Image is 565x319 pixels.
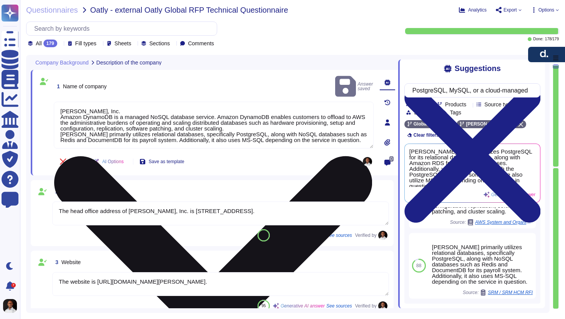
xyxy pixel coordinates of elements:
span: 88 [416,263,421,268]
span: Source: [463,289,533,296]
span: Fill types [75,41,96,46]
textarea: The website is [URL][DOMAIN_NAME][PERSON_NAME]. [52,272,389,296]
span: Company Background [35,60,89,65]
span: Name of company [63,83,107,89]
span: Analytics [468,8,487,12]
div: [PERSON_NAME] primarily utilizes relational databases, specifically PostgreSQL, along with NoSQL ... [432,244,533,284]
span: Description of the company [96,60,162,65]
div: 7 [11,283,16,288]
span: Sections [149,41,170,46]
span: Oatly - external Oatly Global RFP Technical Questionnaire [90,6,288,14]
span: 2 [52,189,58,194]
textarea: The head office address of [PERSON_NAME], Inc. is [STREET_ADDRESS]. [52,202,389,225]
span: Export [504,8,517,12]
span: Questionnaires [26,6,78,14]
img: user [378,231,387,240]
span: 3 [52,259,58,265]
div: 179 [43,40,57,47]
button: user [2,298,22,314]
span: SRM / SRM HCM RFI [488,290,533,295]
img: user [363,157,372,166]
span: Comments [188,41,214,46]
button: Analytics [459,7,487,13]
input: Search by keywords [409,84,532,97]
span: Done: [533,37,543,41]
span: 0 [389,156,394,162]
span: Answer saved [335,74,374,99]
span: Options [538,8,554,12]
img: user [3,299,17,313]
span: 95 [261,304,266,308]
span: 1 [54,84,60,89]
span: All [36,41,42,46]
span: 100 [261,233,267,237]
textarea: [PERSON_NAME], Inc. Amazon DynamoDB is a managed NoSQL database service. Amazon DynamoDB enables ... [54,102,374,149]
img: user [378,301,387,311]
input: Search by keywords [30,22,217,35]
span: 178 / 179 [545,37,559,41]
span: Sheets [115,41,131,46]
